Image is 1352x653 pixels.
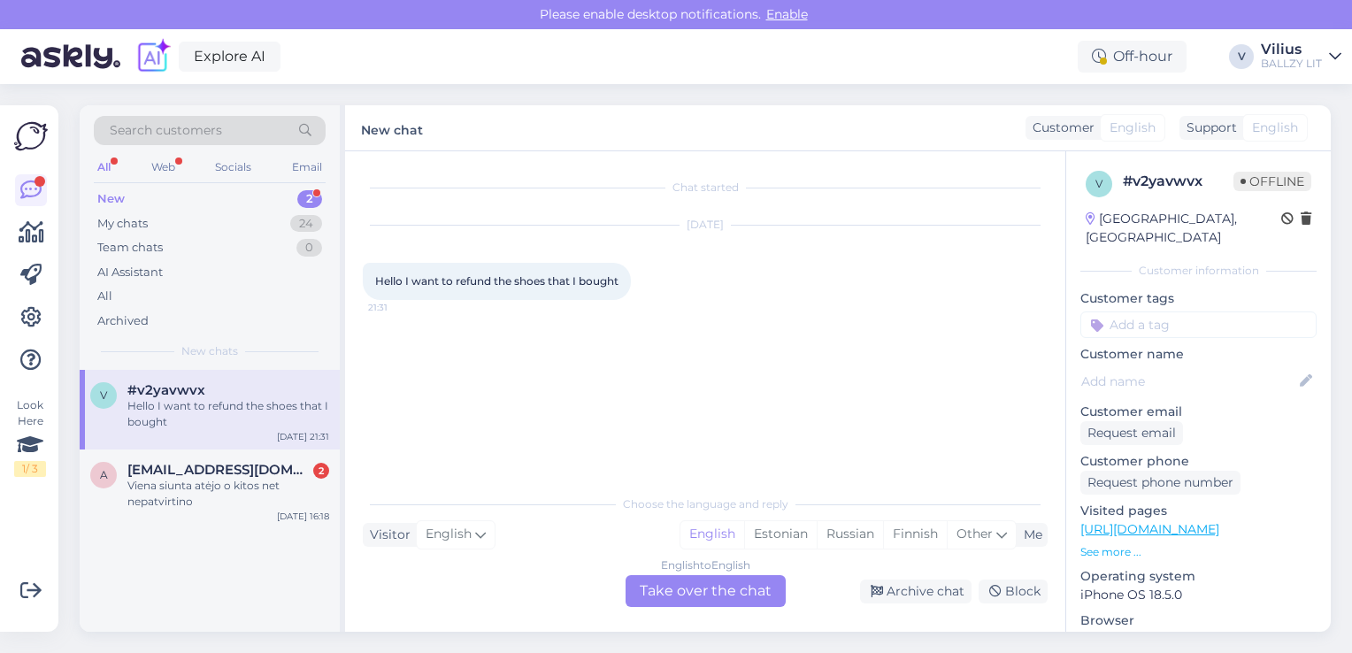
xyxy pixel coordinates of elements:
[277,510,329,523] div: [DATE] 16:18
[817,521,883,548] div: Russian
[1179,119,1237,137] div: Support
[860,580,972,603] div: Archive chat
[363,180,1048,196] div: Chat started
[94,156,114,179] div: All
[100,388,107,402] span: v
[1080,471,1241,495] div: Request phone number
[1080,586,1317,604] p: iPhone OS 18.5.0
[97,215,148,233] div: My chats
[148,156,179,179] div: Web
[134,38,172,75] img: explore-ai
[1080,502,1317,520] p: Visited pages
[97,312,149,330] div: Archived
[744,521,817,548] div: Estonian
[1078,41,1187,73] div: Off-hour
[296,239,322,257] div: 0
[14,461,46,477] div: 1 / 3
[1086,210,1281,247] div: [GEOGRAPHIC_DATA], [GEOGRAPHIC_DATA]
[1080,521,1219,537] a: [URL][DOMAIN_NAME]
[1080,289,1317,308] p: Customer tags
[14,119,48,153] img: Askly Logo
[1026,119,1095,137] div: Customer
[97,190,125,208] div: New
[1080,311,1317,338] input: Add a tag
[361,116,423,140] label: New chat
[1095,177,1102,190] span: v
[179,42,280,72] a: Explore AI
[426,525,472,544] span: English
[1080,630,1317,649] p: Safari 389.2.814818472
[1080,263,1317,279] div: Customer information
[1080,544,1317,560] p: See more ...
[1081,372,1296,391] input: Add name
[1229,44,1254,69] div: V
[1123,171,1233,192] div: # v2yavwvx
[1080,403,1317,421] p: Customer email
[313,463,329,479] div: 2
[288,156,326,179] div: Email
[1017,526,1042,544] div: Me
[761,6,813,22] span: Enable
[181,343,238,359] span: New chats
[290,215,322,233] div: 24
[297,190,322,208] div: 2
[127,478,329,510] div: Viena siunta atėjo o kitos net nepatvirtino
[1252,119,1298,137] span: English
[956,526,993,542] span: Other
[1080,421,1183,445] div: Request email
[1261,42,1322,57] div: Vilius
[375,274,618,288] span: Hello I want to refund the shoes that I bought
[363,217,1048,233] div: [DATE]
[680,521,744,548] div: English
[1080,345,1317,364] p: Customer name
[97,288,112,305] div: All
[1261,57,1322,71] div: BALLZY LIT
[1080,611,1317,630] p: Browser
[363,496,1048,512] div: Choose the language and reply
[127,462,311,478] span: auguste.mockute8@gmail.com
[626,575,786,607] div: Take over the chat
[97,264,163,281] div: AI Assistant
[1233,172,1311,191] span: Offline
[1080,452,1317,471] p: Customer phone
[1110,119,1156,137] span: English
[100,468,108,481] span: a
[661,557,750,573] div: English to English
[363,526,411,544] div: Visitor
[110,121,222,140] span: Search customers
[211,156,255,179] div: Socials
[127,382,205,398] span: #v2yavwvx
[14,397,46,477] div: Look Here
[1261,42,1341,71] a: ViliusBALLZY LIT
[127,398,329,430] div: Hello I want to refund the shoes that I bought
[368,301,434,314] span: 21:31
[883,521,947,548] div: Finnish
[1080,567,1317,586] p: Operating system
[277,430,329,443] div: [DATE] 21:31
[979,580,1048,603] div: Block
[97,239,163,257] div: Team chats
